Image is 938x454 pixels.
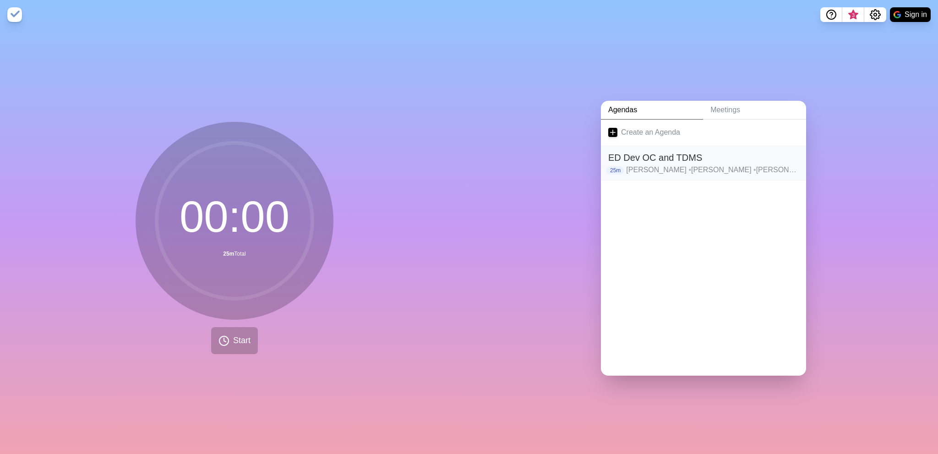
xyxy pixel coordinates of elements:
[703,101,806,120] a: Meetings
[850,11,857,19] span: 3
[626,164,799,175] p: [PERSON_NAME] [PERSON_NAME] [PERSON_NAME] [PERSON_NAME] [PERSON_NAME] [PERSON_NAME] [PERSON_NAME]...
[688,166,691,174] span: •
[7,7,22,22] img: timeblocks logo
[601,101,703,120] a: Agendas
[608,151,799,164] h2: ED Dev OC and TDMS
[601,120,806,145] a: Create an Agenda
[894,11,901,18] img: google logo
[233,334,251,347] span: Start
[211,327,258,354] button: Start
[890,7,931,22] button: Sign in
[842,7,864,22] button: What’s new
[864,7,886,22] button: Settings
[753,166,756,174] span: •
[820,7,842,22] button: Help
[606,166,624,175] p: 25m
